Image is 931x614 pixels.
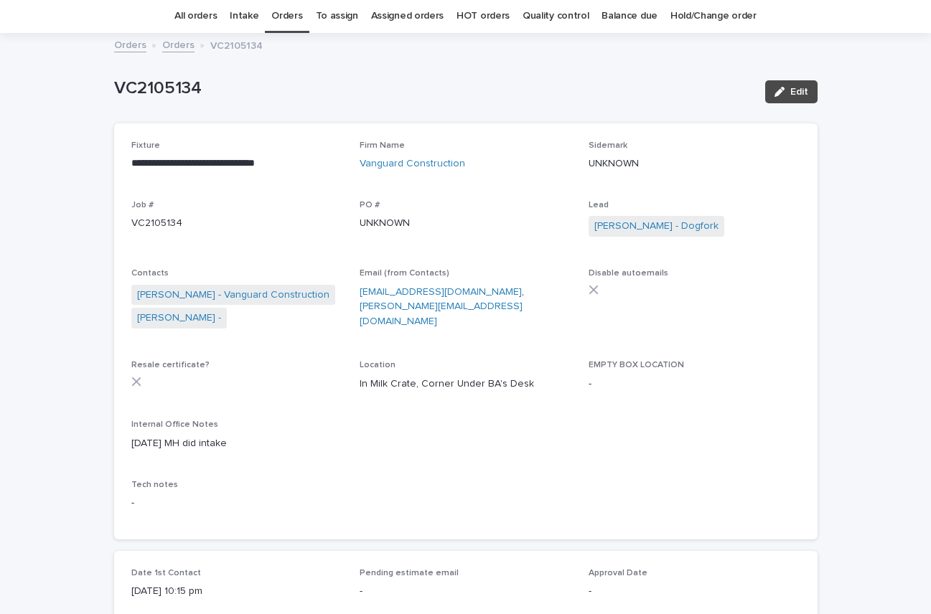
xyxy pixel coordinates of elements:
a: [PERSON_NAME] - Vanguard Construction [137,288,329,303]
p: - [131,496,800,511]
span: Disable autoemails [589,269,668,278]
p: - [589,584,800,599]
p: , [360,285,571,329]
p: [DATE] 10:15 pm [131,584,343,599]
p: [DATE] MH did intake [131,436,800,451]
p: UNKNOWN [589,156,800,171]
span: Firm Name [360,141,405,150]
a: Orders [114,36,146,52]
span: Location [360,361,396,369]
p: In Milk Crate, Corner Under BA's Desk [360,377,571,392]
span: Fixture [131,141,160,150]
span: PO # [360,201,380,209]
a: [EMAIL_ADDRESS][DOMAIN_NAME] [360,287,522,297]
a: [PERSON_NAME] - [137,311,221,326]
button: Edit [765,80,818,103]
span: Internal Office Notes [131,420,218,429]
span: Resale certificate? [131,361,210,369]
span: Date 1st Contact [131,569,201,577]
a: Vanguard Construction [360,156,465,171]
span: Approval Date [589,569,647,577]
span: Job # [131,201,154,209]
a: Orders [162,36,195,52]
p: VC2105134 [210,37,263,52]
p: - [360,584,571,599]
span: Tech notes [131,481,178,489]
p: - [589,377,800,392]
span: EMPTY BOX LOCATION [589,361,684,369]
p: VC2105134 [114,78,754,99]
span: Contacts [131,269,169,278]
p: VC2105134 [131,216,343,231]
p: UNKNOWN [360,216,571,231]
a: [PERSON_NAME][EMAIL_ADDRESS][DOMAIN_NAME] [360,301,523,326]
span: Pending estimate email [360,569,459,577]
span: Lead [589,201,609,209]
span: Sidemark [589,141,627,150]
span: Edit [790,87,808,97]
span: Email (from Contacts) [360,269,449,278]
a: [PERSON_NAME] - Dogfork [594,219,719,234]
